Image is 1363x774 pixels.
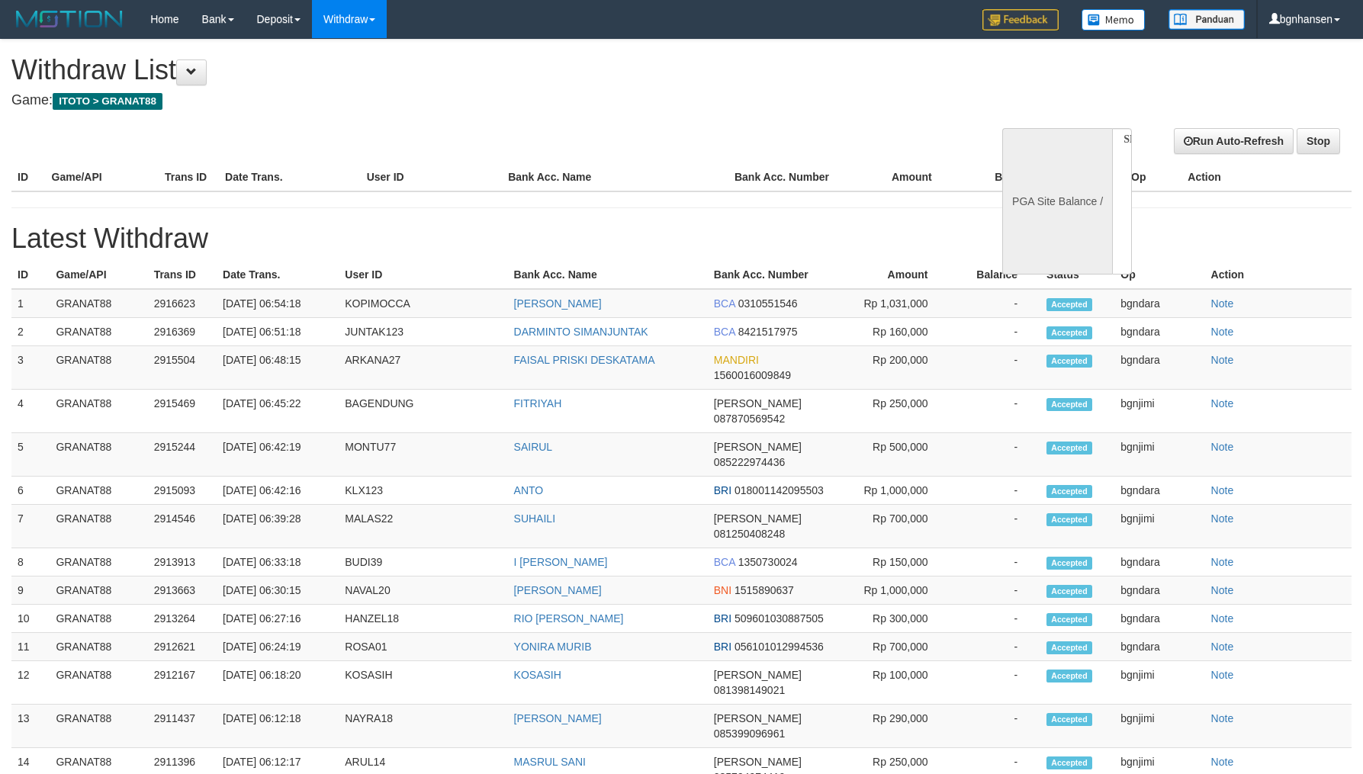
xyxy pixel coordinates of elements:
[50,633,147,661] td: GRANAT88
[837,576,951,605] td: Rp 1,000,000
[50,605,147,633] td: GRANAT88
[1114,390,1204,433] td: bgnjimi
[714,712,802,724] span: [PERSON_NAME]
[1211,441,1234,453] a: Note
[1046,442,1092,454] span: Accepted
[217,633,339,661] td: [DATE] 06:24:19
[339,289,507,318] td: KOPIMOCCA
[1114,705,1204,748] td: bgnjimi
[714,354,759,366] span: MANDIRI
[1046,326,1092,339] span: Accepted
[361,163,503,191] th: User ID
[217,433,339,477] td: [DATE] 06:42:19
[714,484,731,496] span: BRI
[951,705,1041,748] td: -
[148,261,217,289] th: Trans ID
[714,441,802,453] span: [PERSON_NAME]
[1046,355,1092,368] span: Accepted
[714,641,731,653] span: BRI
[148,346,217,390] td: 2915504
[514,556,608,568] a: I [PERSON_NAME]
[217,705,339,748] td: [DATE] 06:12:18
[714,326,735,338] span: BCA
[50,390,147,433] td: GRANAT88
[1046,713,1092,726] span: Accepted
[11,318,50,346] td: 2
[1114,346,1204,390] td: bgndara
[11,548,50,576] td: 8
[339,318,507,346] td: JUNTAK123
[1046,641,1092,654] span: Accepted
[148,390,217,433] td: 2915469
[714,669,802,681] span: [PERSON_NAME]
[714,512,802,525] span: [PERSON_NAME]
[1211,612,1234,625] a: Note
[951,548,1041,576] td: -
[1211,669,1234,681] a: Note
[11,576,50,605] td: 9
[951,477,1041,505] td: -
[1046,398,1092,411] span: Accepted
[1046,557,1092,570] span: Accepted
[1211,512,1234,525] a: Note
[339,261,507,289] th: User ID
[837,318,951,346] td: Rp 160,000
[1114,318,1204,346] td: bgndara
[1114,505,1204,548] td: bgnjimi
[714,612,731,625] span: BRI
[735,484,824,496] span: 018001142095503
[1040,261,1114,289] th: Status
[50,289,147,318] td: GRANAT88
[982,9,1059,31] img: Feedback.jpg
[951,289,1041,318] td: -
[11,390,50,433] td: 4
[1114,289,1204,318] td: bgndara
[217,661,339,705] td: [DATE] 06:18:20
[714,397,802,409] span: [PERSON_NAME]
[339,661,507,705] td: KOSASIH
[951,661,1041,705] td: -
[738,297,798,310] span: 0310551546
[1211,712,1234,724] a: Note
[50,661,147,705] td: GRANAT88
[148,605,217,633] td: 2913264
[217,576,339,605] td: [DATE] 06:30:15
[714,297,735,310] span: BCA
[837,605,951,633] td: Rp 300,000
[738,326,798,338] span: 8421517975
[11,433,50,477] td: 5
[514,612,624,625] a: RIO [PERSON_NAME]
[11,55,893,85] h1: Withdraw List
[148,661,217,705] td: 2912167
[217,318,339,346] td: [DATE] 06:51:18
[951,433,1041,477] td: -
[955,163,1059,191] th: Balance
[714,556,735,568] span: BCA
[148,433,217,477] td: 2915244
[714,727,785,740] span: 085399096961
[514,669,561,681] a: KOSASIH
[714,528,785,540] span: 081250408248
[514,712,602,724] a: [PERSON_NAME]
[11,223,1352,254] h1: Latest Withdraw
[837,477,951,505] td: Rp 1,000,000
[1046,756,1092,769] span: Accepted
[1046,513,1092,526] span: Accepted
[1211,354,1234,366] a: Note
[148,633,217,661] td: 2912621
[837,289,951,318] td: Rp 1,031,000
[714,684,785,696] span: 081398149021
[50,318,147,346] td: GRANAT88
[735,612,824,625] span: 509601030887505
[46,163,159,191] th: Game/API
[714,456,785,468] span: 085222974436
[11,705,50,748] td: 13
[714,756,802,768] span: [PERSON_NAME]
[735,641,824,653] span: 056101012994536
[50,576,147,605] td: GRANAT88
[11,8,127,31] img: MOTION_logo.png
[951,576,1041,605] td: -
[1046,585,1092,598] span: Accepted
[514,512,555,525] a: SUHAILI
[837,705,951,748] td: Rp 290,000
